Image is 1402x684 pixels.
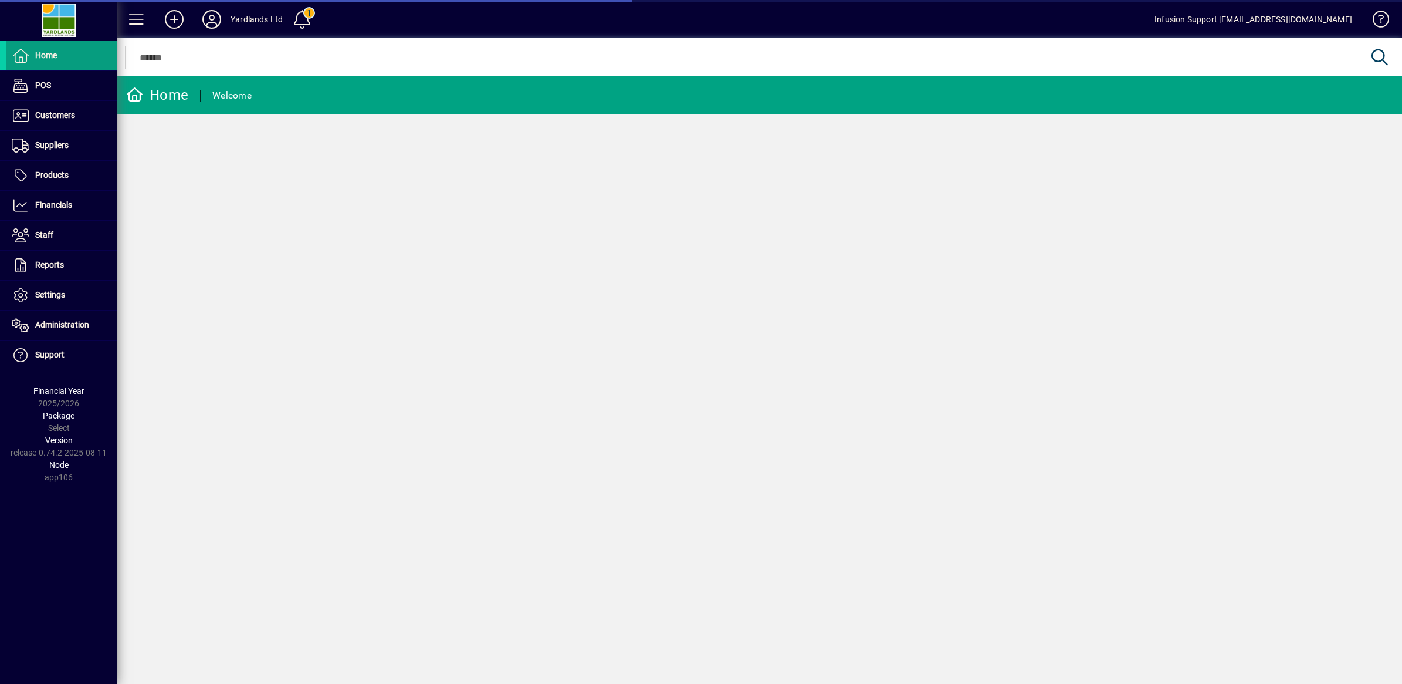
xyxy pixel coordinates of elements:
[35,50,57,60] span: Home
[6,341,117,370] a: Support
[6,311,117,340] a: Administration
[35,320,89,329] span: Administration
[49,460,69,470] span: Node
[43,411,74,420] span: Package
[45,436,73,445] span: Version
[35,110,75,120] span: Customers
[35,350,65,359] span: Support
[126,86,188,105] div: Home
[1154,10,1352,29] div: Infusion Support [EMAIL_ADDRESS][DOMAIN_NAME]
[35,80,51,90] span: POS
[212,86,252,105] div: Welcome
[6,131,117,160] a: Suppliers
[155,9,193,30] button: Add
[193,9,231,30] button: Profile
[35,260,64,269] span: Reports
[6,251,117,280] a: Reports
[6,191,117,220] a: Financials
[6,281,117,310] a: Settings
[6,71,117,100] a: POS
[6,221,117,250] a: Staff
[6,101,117,130] a: Customers
[1364,2,1387,41] a: Knowledge Base
[231,10,283,29] div: Yardlands Ltd
[33,386,84,396] span: Financial Year
[35,290,65,299] span: Settings
[35,140,69,150] span: Suppliers
[35,170,69,180] span: Products
[35,230,53,240] span: Staff
[6,161,117,190] a: Products
[35,200,72,210] span: Financials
